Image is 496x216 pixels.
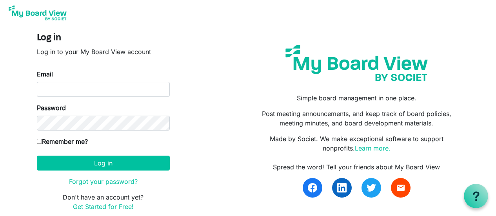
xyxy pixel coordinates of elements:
img: twitter.svg [367,183,376,192]
div: Spread the word! Tell your friends about My Board View [254,162,459,172]
a: Get Started for Free! [73,203,134,211]
p: Post meeting announcements, and keep track of board policies, meeting minutes, and board developm... [254,109,459,128]
p: Simple board management in one place. [254,93,459,103]
label: Email [37,69,53,79]
label: Remember me? [37,137,88,146]
a: email [391,178,411,198]
p: Log in to your My Board View account [37,47,170,56]
p: Don't have an account yet? [37,192,170,211]
img: linkedin.svg [337,183,347,192]
a: Learn more. [355,144,391,152]
h4: Log in [37,33,170,44]
span: email [396,183,405,192]
label: Password [37,103,66,113]
input: Remember me? [37,139,42,144]
img: My Board View Logo [6,3,69,23]
p: Made by Societ. We make exceptional software to support nonprofits. [254,134,459,153]
img: my-board-view-societ.svg [280,39,434,87]
a: Forgot your password? [69,178,138,185]
button: Log in [37,156,170,171]
img: facebook.svg [308,183,317,192]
